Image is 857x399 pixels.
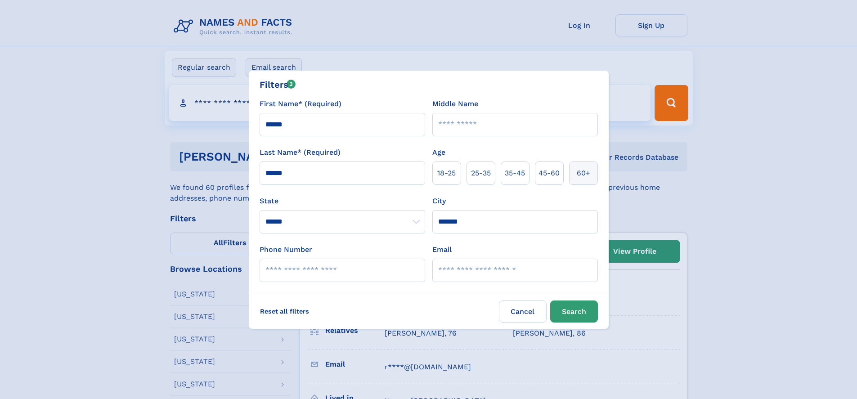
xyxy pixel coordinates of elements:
span: 35‑45 [505,168,525,179]
button: Search [550,300,598,323]
label: State [260,196,425,206]
label: City [432,196,446,206]
span: 45‑60 [538,168,560,179]
span: 25‑35 [471,168,491,179]
label: Middle Name [432,99,478,109]
label: Cancel [499,300,547,323]
label: Reset all filters [254,300,315,322]
span: 18‑25 [437,168,456,179]
label: Last Name* (Required) [260,147,341,158]
div: Filters [260,78,296,91]
label: Phone Number [260,244,312,255]
label: First Name* (Required) [260,99,341,109]
label: Age [432,147,445,158]
span: 60+ [577,168,590,179]
label: Email [432,244,452,255]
